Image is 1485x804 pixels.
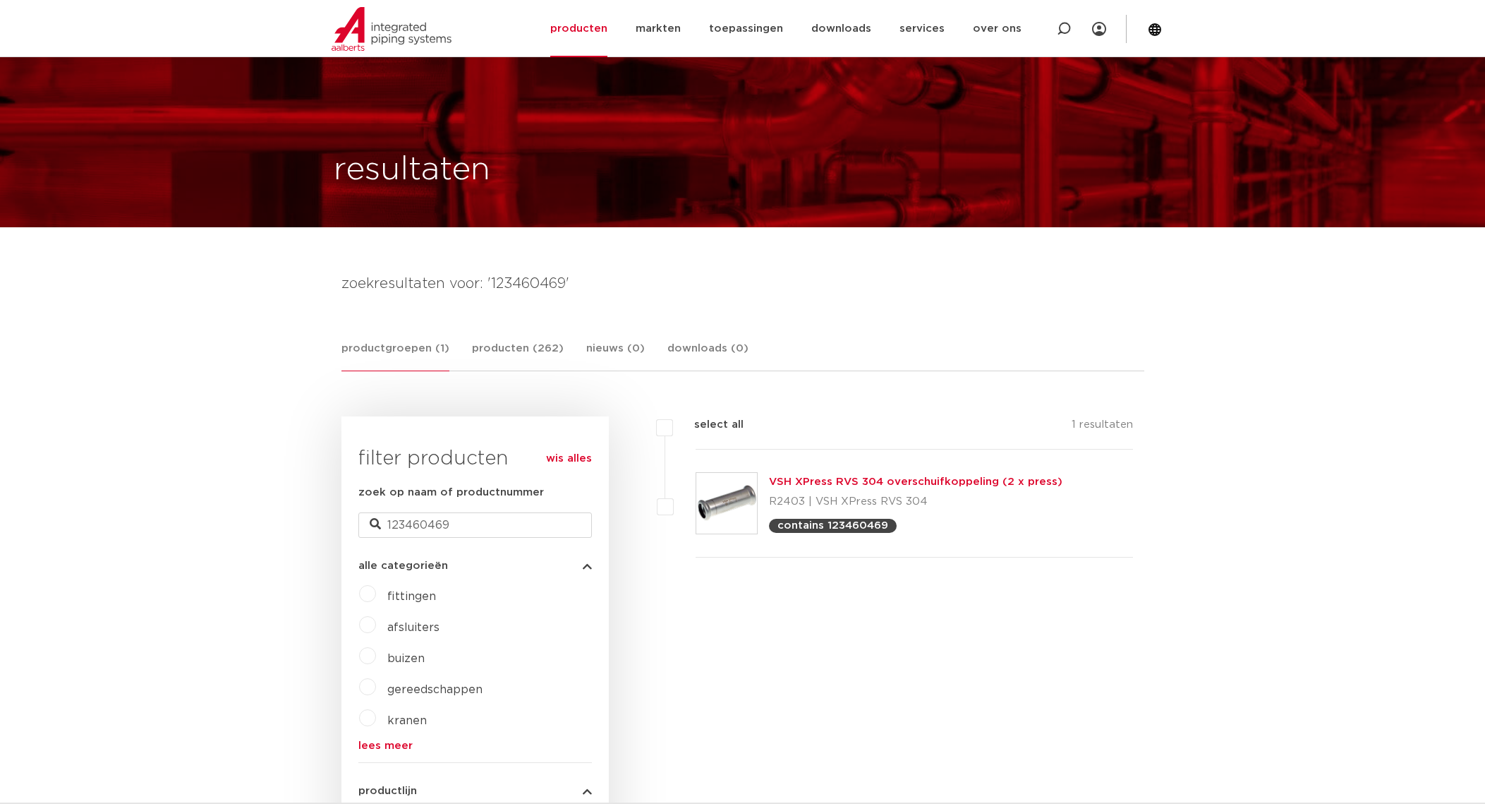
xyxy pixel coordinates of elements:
p: contains 123460469 [777,520,888,531]
span: alle categorieën [358,560,448,571]
a: lees meer [358,740,592,751]
a: producten (262) [472,340,564,371]
a: kranen [387,715,427,726]
h1: resultaten [334,148,490,193]
h3: filter producten [358,445,592,473]
a: VSH XPress RVS 304 overschuifkoppeling (2 x press) [769,476,1062,487]
a: downloads (0) [667,340,748,371]
p: 1 resultaten [1072,416,1133,438]
img: Thumbnail for VSH XPress RVS 304 overschuifkoppeling (2 x press) [696,473,757,534]
label: select all [673,416,744,433]
a: afsluiters [387,622,440,633]
a: buizen [387,653,425,664]
button: alle categorieën [358,560,592,571]
a: wis alles [546,450,592,467]
span: productlijn [358,786,417,796]
a: gereedschappen [387,684,483,695]
a: fittingen [387,591,436,602]
a: nieuws (0) [586,340,645,371]
label: zoek op naam of productnummer [358,484,544,501]
p: R2403 | VSH XPress RVS 304 [769,491,1062,513]
input: zoeken [358,512,592,538]
button: productlijn [358,786,592,796]
h4: zoekresultaten voor: '123460469' [341,272,1144,295]
a: productgroepen (1) [341,340,449,371]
